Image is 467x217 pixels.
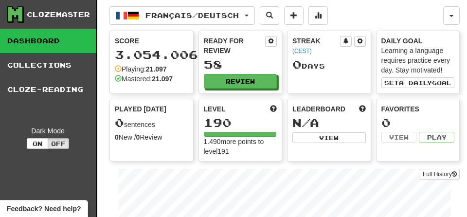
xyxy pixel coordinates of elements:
button: Add sentence to collection [284,6,304,25]
div: 190 [204,117,277,129]
span: 0 [292,57,302,71]
div: Streak [292,36,340,55]
div: 58 [204,58,277,71]
strong: 0 [136,133,140,141]
div: Mastered: [115,74,173,84]
div: 0 [381,117,455,129]
div: Clozemaster [27,10,90,19]
button: More stats [308,6,328,25]
button: Search sentences [260,6,279,25]
div: Daily Goal [381,36,455,46]
span: Played [DATE] [115,104,166,114]
div: New / Review [115,132,188,142]
div: Dark Mode [7,126,89,136]
button: Play [419,132,454,143]
strong: 21.097 [152,75,173,83]
span: 0 [115,116,124,129]
a: (CEST) [292,48,312,54]
button: On [27,138,48,149]
div: Score [115,36,188,46]
div: Playing: [115,64,167,74]
div: 3.054.006 [115,49,188,61]
button: View [381,132,417,143]
div: sentences [115,117,188,129]
button: Français/Deutsch [109,6,255,25]
strong: 0 [115,133,119,141]
strong: 21.097 [146,65,167,73]
span: Level [204,104,226,114]
button: Off [48,138,69,149]
div: Learning a language requires practice every day. Stay motivated! [381,46,455,75]
div: Ready for Review [204,36,266,55]
span: a daily [399,79,432,86]
span: Open feedback widget [7,204,81,214]
span: Français / Deutsch [145,11,239,19]
button: View [292,132,366,143]
span: N/A [292,116,319,129]
a: Full History [420,169,460,180]
button: Seta dailygoal [381,77,455,88]
span: This week in points, UTC [359,104,366,114]
div: 1.490 more points to level 191 [204,137,277,156]
span: Leaderboard [292,104,345,114]
div: Favorites [381,104,455,114]
button: Review [204,74,277,89]
span: Score more points to level up [270,104,277,114]
div: Day s [292,58,366,71]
